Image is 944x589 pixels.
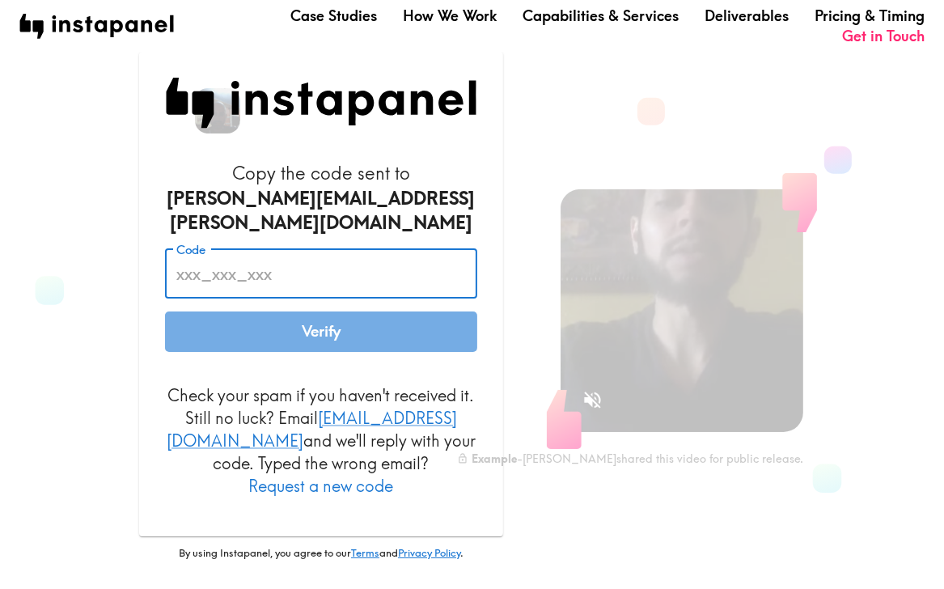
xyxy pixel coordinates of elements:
a: Capabilities & Services [523,6,679,26]
b: Example [472,451,517,466]
div: - [PERSON_NAME] shared this video for public release. [457,451,803,466]
a: Privacy Policy [398,546,460,559]
a: Get in Touch [842,26,925,46]
p: By using Instapanel, you agree to our and . [139,546,503,561]
img: instapanel [19,14,174,39]
label: Code [176,241,206,259]
a: How We Work [403,6,497,26]
input: xxx_xxx_xxx [165,248,477,299]
button: Sound is off [575,383,610,417]
h6: Copy the code sent to [165,161,477,235]
a: Case Studies [290,6,377,26]
button: Verify [165,311,477,352]
p: Check your spam if you haven't received it. Still no luck? Email and we'll reply with your code. ... [165,384,477,498]
button: Request a new code [249,475,394,498]
a: Pricing & Timing [815,6,925,26]
img: Instapanel [165,78,477,129]
a: [EMAIL_ADDRESS][DOMAIN_NAME] [167,408,457,451]
a: Deliverables [705,6,789,26]
a: Terms [351,546,379,559]
div: [PERSON_NAME][EMAIL_ADDRESS][PERSON_NAME][DOMAIN_NAME] [165,186,477,236]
